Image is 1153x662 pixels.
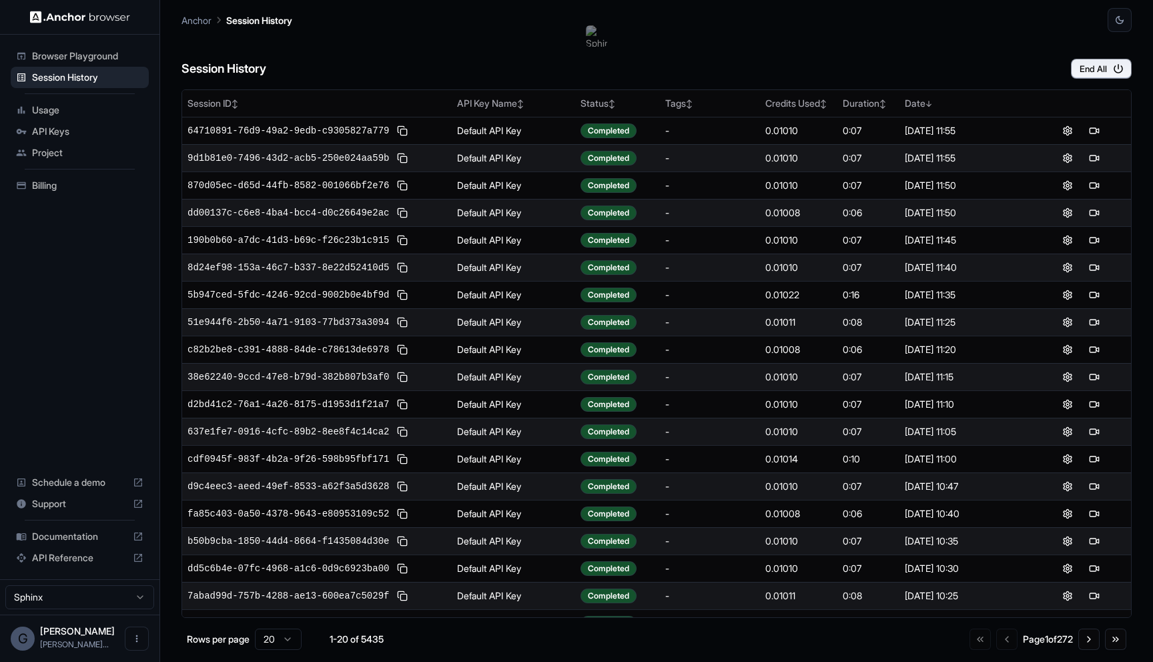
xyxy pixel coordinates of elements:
div: 0:07 [843,398,895,411]
div: Completed [581,288,637,302]
span: 38e62240-9ccd-47e8-b79d-382b807b3af0 [187,370,389,384]
div: [DATE] 10:30 [905,562,1025,575]
div: [DATE] 11:20 [905,343,1025,356]
div: - [665,343,755,356]
span: ↕ [820,99,827,109]
div: 0:07 [843,261,895,274]
div: Page 1 of 272 [1023,633,1073,646]
span: 8d24ef98-153a-46c7-b337-8e22d52410d5 [187,261,389,274]
td: Default API Key [452,117,575,144]
div: - [665,179,755,192]
span: ↕ [686,99,693,109]
div: Duration [843,97,895,110]
span: cdf0945f-983f-4b2a-9f26-598b95fbf171 [187,452,389,466]
div: - [665,617,755,630]
span: Documentation [32,530,127,543]
td: Default API Key [452,363,575,390]
div: Billing [11,175,149,196]
div: 0:06 [843,206,895,220]
div: 0.01010 [765,179,832,192]
span: Schedule a demo [32,476,127,489]
div: [DATE] 11:15 [905,370,1025,384]
div: 0.01010 [765,124,832,137]
span: ↓ [925,99,932,109]
div: 0:07 [843,151,895,165]
p: Rows per page [187,633,250,646]
button: End All [1071,59,1132,79]
div: Completed [581,370,637,384]
div: - [665,589,755,603]
div: Date [905,97,1025,110]
span: Usage [32,103,143,117]
span: 190b0b60-a7dc-41d3-b69c-f26c23b1c915 [187,234,389,247]
td: Default API Key [452,500,575,527]
td: Default API Key [452,336,575,363]
div: 0.01008 [765,343,832,356]
div: [DATE] 10:20 [905,617,1025,630]
div: Session ID [187,97,446,110]
div: - [665,425,755,438]
div: 0.01008 [765,507,832,521]
div: Status [581,97,655,110]
div: 0.01010 [765,480,832,493]
span: 870d05ec-d65d-44fb-8582-001066bf2e76 [187,179,389,192]
span: fa85c403-0a50-4378-9643-e80953109c52 [187,507,389,521]
div: Completed [581,206,637,220]
td: Default API Key [452,144,575,172]
div: - [665,124,755,137]
div: 0.01010 [765,425,832,438]
div: - [665,480,755,493]
span: b50b9cba-1850-44d4-8664-f1435084d30e [187,535,389,548]
div: Schedule a demo [11,472,149,493]
div: Completed [581,561,637,576]
span: 64710891-76d9-49a2-9edb-c9305827a779 [187,124,389,137]
div: Documentation [11,526,149,547]
span: 7abad99d-757b-4288-ae13-600ea7c5029f [187,589,389,603]
div: 0.01010 [765,151,832,165]
button: Open menu [125,627,149,651]
td: Default API Key [452,199,575,226]
td: Default API Key [452,226,575,254]
div: Support [11,493,149,515]
td: Default API Key [452,472,575,500]
div: 0.01010 [765,535,832,548]
div: 0:07 [843,562,895,575]
div: Browser Playground [11,45,149,67]
p: Session History [226,13,292,27]
div: 1-20 of 5435 [323,633,390,646]
div: - [665,151,755,165]
div: Completed [581,315,637,330]
div: Completed [581,233,637,248]
span: Session History [32,71,143,84]
span: 9d1b81e0-7496-43d2-acb5-250e024aa59b [187,151,389,165]
div: - [665,316,755,329]
span: ↕ [879,99,886,109]
div: [DATE] 11:55 [905,124,1025,137]
div: 0:07 [843,425,895,438]
div: Completed [581,616,637,631]
div: - [665,398,755,411]
div: Completed [581,452,637,466]
span: gabriel@sphinxhq.com [40,639,109,649]
div: [DATE] 10:35 [905,535,1025,548]
span: ↕ [232,99,238,109]
div: - [665,288,755,302]
div: [DATE] 11:35 [905,288,1025,302]
div: API Reference [11,547,149,569]
div: 0:08 [843,316,895,329]
span: API Keys [32,125,143,138]
td: Default API Key [452,172,575,199]
span: Browser Playground [32,49,143,63]
div: Project [11,142,149,163]
span: Support [32,497,127,511]
div: Completed [581,589,637,603]
div: - [665,535,755,548]
div: [DATE] 11:10 [905,398,1025,411]
div: [DATE] 11:40 [905,261,1025,274]
div: Tags [665,97,755,110]
img: Anchor Logo [30,11,130,23]
div: 0.01010 [765,261,832,274]
h6: Session History [181,59,266,79]
div: 0:07 [843,617,895,630]
span: ↕ [609,99,615,109]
